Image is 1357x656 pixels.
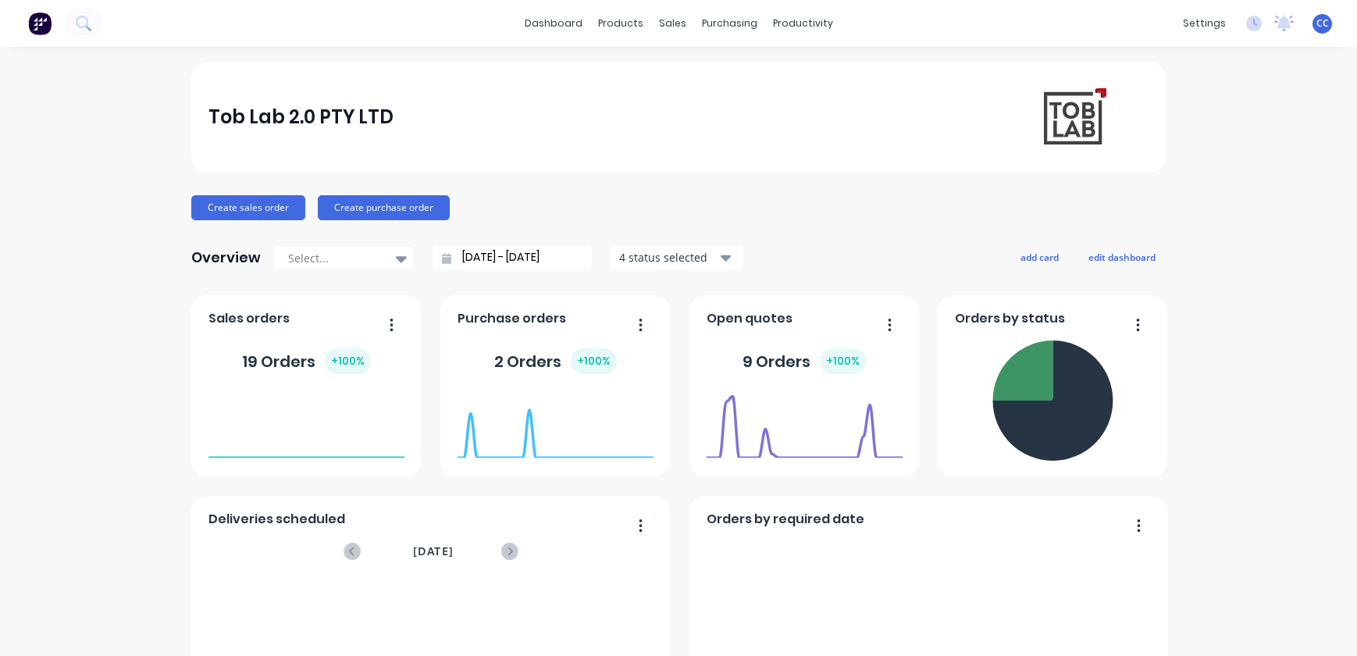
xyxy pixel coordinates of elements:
[208,309,290,328] span: Sales orders
[590,12,651,35] div: products
[765,12,841,35] div: productivity
[242,348,371,374] div: 19 Orders
[191,242,261,273] div: Overview
[1010,247,1069,267] button: add card
[1039,84,1108,150] img: Tob Lab 2.0 PTY LTD
[1175,12,1234,35] div: settings
[517,12,590,35] a: dashboard
[1316,16,1329,30] span: CC
[707,309,792,328] span: Open quotes
[743,348,866,374] div: 9 Orders
[651,12,694,35] div: sales
[494,348,617,374] div: 2 Orders
[191,195,305,220] button: Create sales order
[413,543,454,560] span: [DATE]
[611,246,743,269] button: 4 status selected
[325,348,371,374] div: + 100 %
[619,249,718,266] div: 4 status selected
[458,309,566,328] span: Purchase orders
[955,309,1065,328] span: Orders by status
[571,348,617,374] div: + 100 %
[707,510,864,529] span: Orders by required date
[28,12,52,35] img: Factory
[694,12,765,35] div: purchasing
[820,348,866,374] div: + 100 %
[208,102,394,133] div: Tob Lab 2.0 PTY LTD
[1078,247,1166,267] button: edit dashboard
[318,195,450,220] button: Create purchase order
